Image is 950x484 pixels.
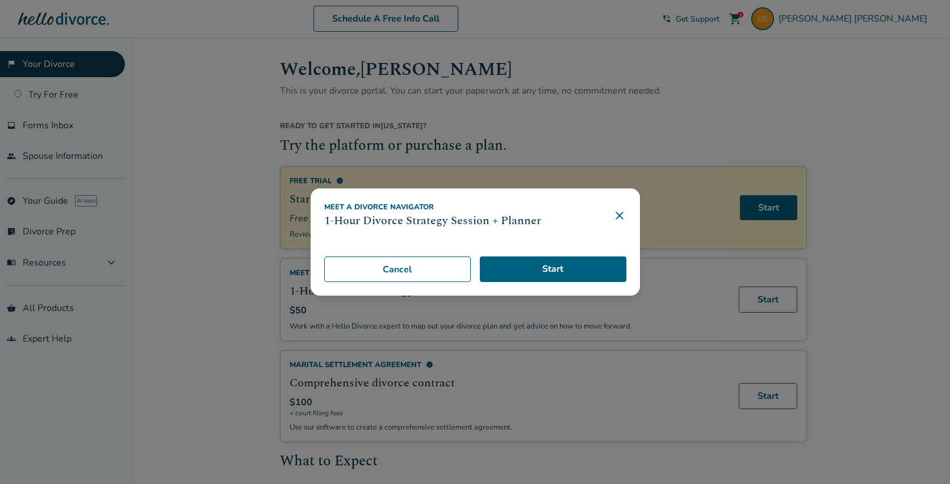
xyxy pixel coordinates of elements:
h3: 1-Hour Divorce Strategy Session + Planner [324,212,541,229]
iframe: Chat Widget [893,430,950,484]
a: Start [480,256,626,283]
div: Meet a divorce navigator [324,202,541,212]
button: Cancel [324,256,471,283]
